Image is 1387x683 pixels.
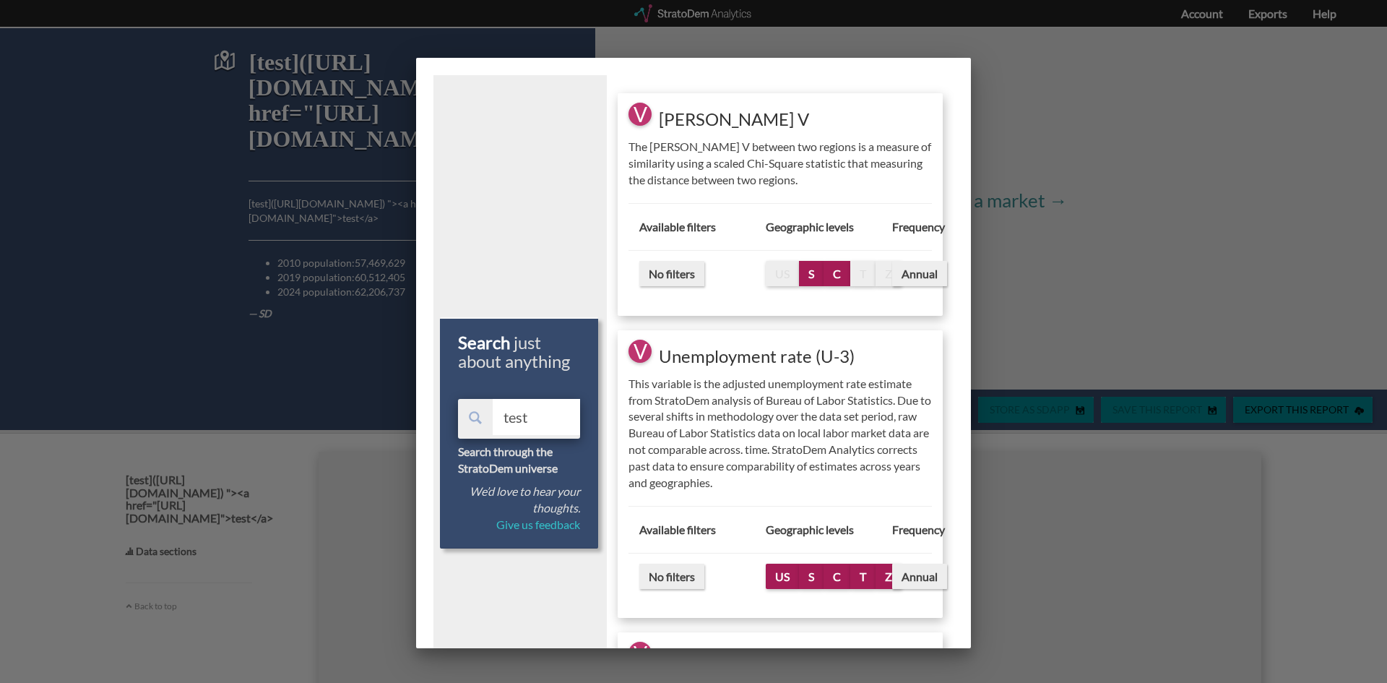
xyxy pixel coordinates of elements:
span: C [833,570,841,583]
span: Shapely geometry [659,648,795,669]
span: Annual [892,261,947,286]
span: T [860,570,866,583]
span: No filters [639,261,704,286]
span: V [628,643,652,666]
p: The [PERSON_NAME] V between two regions is a measure of similarity using a scaled Chi-Square stat... [628,139,932,189]
strong: Search through the StratoDem universe [458,444,558,475]
div: Frequency [881,219,932,236]
span: US [775,267,790,280]
span: S [808,570,814,583]
a: V[PERSON_NAME] VThe [PERSON_NAME] V between two regions is a measure of similarity using a scaled... [618,93,943,316]
span: [PERSON_NAME] V [659,108,809,129]
em: We’d love to hear your thoughts. [470,484,580,515]
div: Geographic levels [755,522,881,538]
input: Labor force [493,399,580,435]
span: V [628,104,652,127]
span: No filters [639,564,704,589]
span: US [775,570,790,583]
span: C [833,267,841,280]
h4: just about anything [458,333,580,379]
div: Geographic levels [755,219,881,236]
span: T [860,267,866,280]
div: Frequency [881,522,932,538]
strong: Search [458,332,510,353]
span: Unemployment rate (U-3) [659,345,855,366]
span: V [628,341,652,364]
span: Annual [892,564,947,589]
p: This variable is the adjusted unemployment rate estimate from StratoDem analysis of Bureau of Lab... [628,376,932,491]
a: Give us feedback [496,517,580,531]
a: VUnemployment rate (U-3)This variable is the adjusted unemployment rate estimate from StratoDem a... [618,330,943,619]
div: Available filters [628,219,755,236]
span: S [808,267,814,280]
div: Available filters [628,522,755,538]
